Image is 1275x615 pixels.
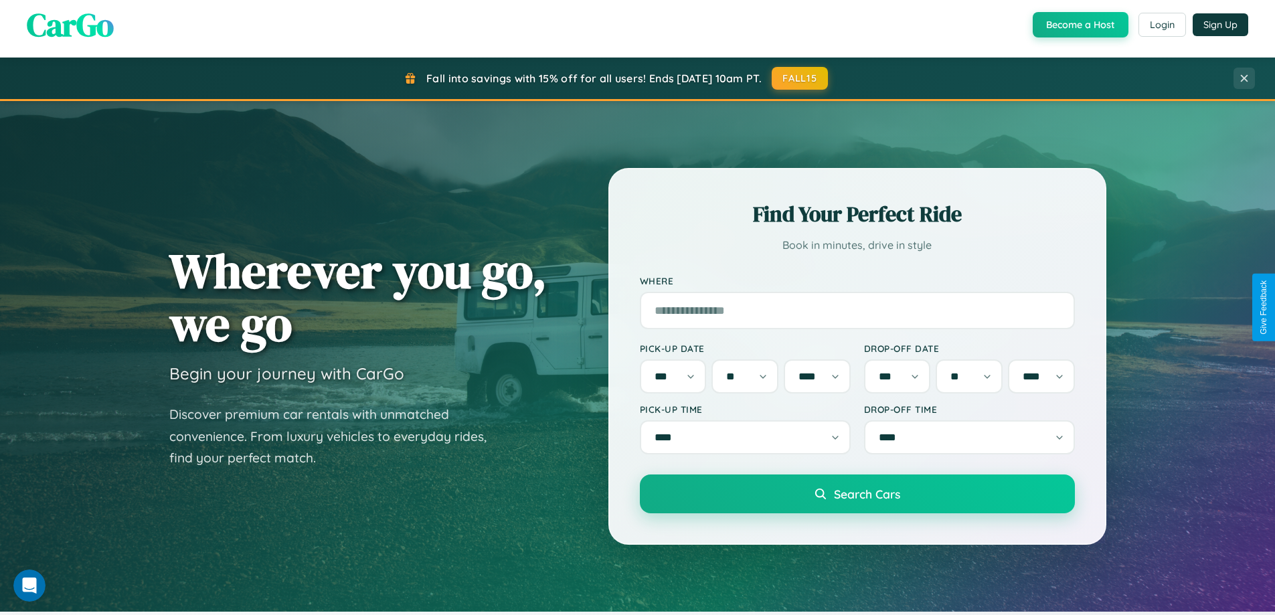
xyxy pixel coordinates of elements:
p: Book in minutes, drive in style [640,236,1075,255]
button: FALL15 [772,67,828,90]
span: Search Cars [834,487,900,501]
label: Where [640,275,1075,286]
button: Search Cars [640,474,1075,513]
h3: Begin your journey with CarGo [169,363,404,383]
button: Login [1138,13,1186,37]
h2: Find Your Perfect Ride [640,199,1075,229]
h1: Wherever you go, we go [169,244,547,350]
span: CarGo [27,3,114,47]
label: Pick-up Date [640,343,851,354]
div: Give Feedback [1259,280,1268,335]
label: Drop-off Date [864,343,1075,354]
label: Pick-up Time [640,404,851,415]
button: Become a Host [1033,12,1128,37]
button: Sign Up [1193,13,1248,36]
iframe: Intercom live chat [13,569,46,602]
p: Discover premium car rentals with unmatched convenience. From luxury vehicles to everyday rides, ... [169,404,504,469]
label: Drop-off Time [864,404,1075,415]
span: Fall into savings with 15% off for all users! Ends [DATE] 10am PT. [426,72,762,85]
